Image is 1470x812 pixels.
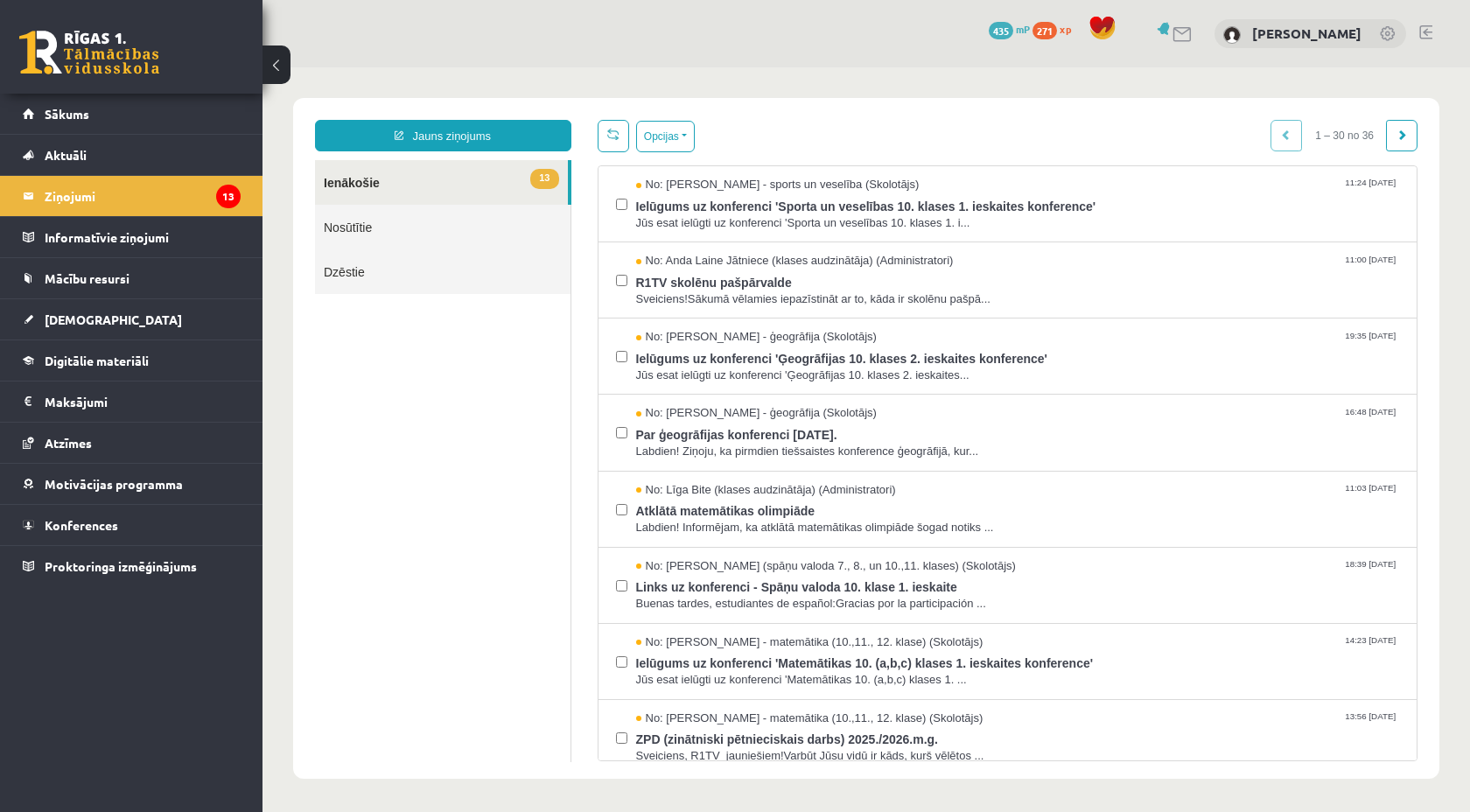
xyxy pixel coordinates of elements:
[23,135,241,175] a: Aktuāli
[23,94,241,134] a: Sākums
[45,106,89,122] span: Sākums
[23,258,241,298] a: Mācību resursi
[23,464,241,504] a: Motivācijas programma
[1079,491,1137,504] span: 18:39 [DATE]
[23,340,241,381] a: Digitālie materiāli
[52,93,305,137] a: 13Ienākošie
[45,381,241,422] legend: Maksājumi
[1079,415,1137,428] span: 11:03 [DATE]
[374,262,1137,316] a: No: [PERSON_NAME] - ģeogrāfija (Skolotājs) 19:35 [DATE] Ielūgums uz konferenci 'Ģeogrāfijas 10. k...
[216,185,241,208] i: 13
[23,381,241,422] a: Maksājumi
[989,22,1013,39] span: 435
[374,415,1137,469] a: No: Līga Bite (klases audzinātāja) (Administratori) 11:03 [DATE] Atklātā matemātikas olimpiāde La...
[374,491,1137,545] a: No: [PERSON_NAME] (spāņu valoda 7., 8., un 10.,11. klases) (Skolotājs) 18:39 [DATE] Links uz konf...
[374,109,657,126] span: No: [PERSON_NAME] - sports un veselība (Skolotājs)
[374,185,1137,240] a: No: Anda Laine Jātniece (klases audzinātāja) (Administratori) 11:00 [DATE] R1TV skolēnu pašpārval...
[45,176,241,216] legend: Ziņojumi
[374,185,691,202] span: No: Anda Laine Jātniece (klases audzinātāja) (Administratori)
[1079,262,1137,275] span: 19:35 [DATE]
[1079,185,1137,199] span: 11:00 [DATE]
[1039,52,1124,84] span: 1 – 30 no 36
[52,137,308,182] a: Nosūtītie
[19,31,159,74] a: Rīgas 1. Tālmācības vidusskola
[45,270,129,286] span: Mācību resursi
[45,217,241,257] legend: Informatīvie ziņojumi
[374,300,1137,317] span: Jūs esat ielūgti uz konferenci 'Ģeogrāfijas 10. klases 2. ieskaites...
[374,659,1137,681] span: ZPD (zinātniski pētnieciskais darbs) 2025./2026.m.g.
[374,354,1137,376] span: Par ģeogrāfijas konferenci [DATE].
[1223,26,1241,44] img: Klāvs Krūziņš
[374,415,633,431] span: No: Līga Bite (klases audzinātāja) (Administratori)
[989,22,1030,36] a: 435 mP
[1252,24,1361,42] a: [PERSON_NAME]
[1032,22,1080,36] a: 271 xp
[374,452,1137,469] span: Labdien! Informējam, ka atklātā matemātikas olimpiāde šogad notiks ...
[23,176,241,216] a: Ziņojumi13
[45,353,149,368] span: Digitālie materiāli
[374,681,1137,697] span: Sveiciens, R1TV jauniešiem!Varbūt Jūsu vidū ir kāds, kurš vēlētos ...
[45,476,183,492] span: Motivācijas programma
[23,299,241,339] a: [DEMOGRAPHIC_DATA]
[374,224,1137,241] span: Sveiciens!Sākumā vēlamies iepazīstināt ar to, kāda ir skolēnu pašpā...
[1016,22,1030,36] span: mP
[374,126,1137,148] span: Ielūgums uz konferenci 'Sporta un veselības 10. klases 1. ieskaites konference'
[52,182,308,227] a: Dzēstie
[374,567,721,584] span: No: [PERSON_NAME] - matemātika (10.,11., 12. klase) (Skolotājs)
[374,376,1137,393] span: Labdien! Ziņoju, ka pirmdien tiešsaistes konference ģeogrāfijā, kur...
[1079,567,1137,580] span: 14:23 [DATE]
[374,338,614,354] span: No: [PERSON_NAME] - ģeogrāfija (Skolotājs)
[374,491,753,507] span: No: [PERSON_NAME] (spāņu valoda 7., 8., un 10.,11. klases) (Skolotājs)
[374,605,1137,621] span: Jūs esat ielūgti uz konferenci 'Matemātikas 10. (a,b,c) klases 1. ...
[1079,643,1137,656] span: 13:56 [DATE]
[1032,22,1057,39] span: 271
[45,558,197,574] span: Proktoringa izmēģinājums
[374,109,1137,164] a: No: [PERSON_NAME] - sports un veselība (Skolotājs) 11:24 [DATE] Ielūgums uz konferenci 'Sporta un...
[374,507,1137,528] span: Links uz konferenci - Spāņu valoda 10. klase 1. ieskaite
[23,217,241,257] a: Informatīvie ziņojumi
[374,528,1137,545] span: Buenas tardes, estudiantes de español:Gracias por la participación ...
[374,643,721,660] span: No: [PERSON_NAME] - matemātika (10.,11., 12. klase) (Skolotājs)
[52,52,309,84] a: Jauns ziņojums
[1079,338,1137,351] span: 16:48 [DATE]
[374,262,614,278] span: No: [PERSON_NAME] - ģeogrāfija (Skolotājs)
[45,311,182,327] span: [DEMOGRAPHIC_DATA]
[374,278,1137,300] span: Ielūgums uz konferenci 'Ģeogrāfijas 10. klases 2. ieskaites konference'
[374,202,1137,224] span: R1TV skolēnu pašpārvalde
[23,546,241,586] a: Proktoringa izmēģinājums
[374,53,432,85] button: Opcijas
[374,148,1137,164] span: Jūs esat ielūgti uz konferenci 'Sporta un veselības 10. klases 1. i...
[374,567,1137,621] a: No: [PERSON_NAME] - matemātika (10.,11., 12. klase) (Skolotājs) 14:23 [DATE] Ielūgums uz konferen...
[1060,22,1071,36] span: xp
[268,101,296,122] span: 13
[23,423,241,463] a: Atzīmes
[1079,109,1137,122] span: 11:24 [DATE]
[374,430,1137,452] span: Atklātā matemātikas olimpiāde
[374,338,1137,392] a: No: [PERSON_NAME] - ģeogrāfija (Skolotājs) 16:48 [DATE] Par ģeogrāfijas konferenci [DATE]. Labdie...
[45,147,87,163] span: Aktuāli
[374,583,1137,605] span: Ielūgums uz konferenci 'Matemātikas 10. (a,b,c) klases 1. ieskaites konference'
[374,643,1137,697] a: No: [PERSON_NAME] - matemātika (10.,11., 12. klase) (Skolotājs) 13:56 [DATE] ZPD (zinātniski pētn...
[23,505,241,545] a: Konferences
[45,435,92,451] span: Atzīmes
[45,517,118,533] span: Konferences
